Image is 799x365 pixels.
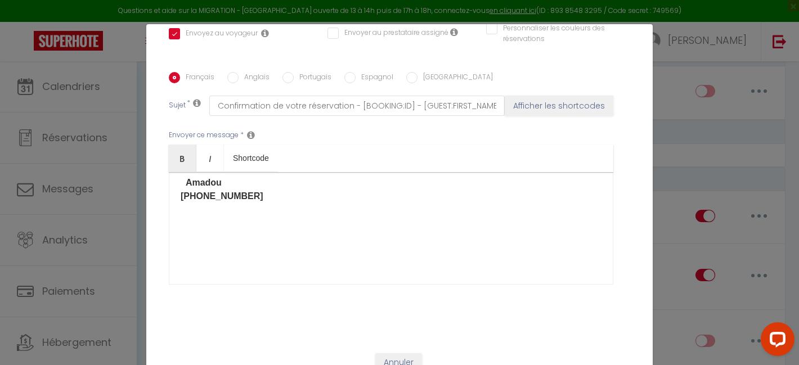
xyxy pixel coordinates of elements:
[247,130,255,139] i: Message
[193,98,201,107] i: Subject
[169,145,196,172] a: Bold
[224,145,278,172] a: Shortcode
[196,145,224,172] a: Italic
[239,72,270,84] label: Anglais
[169,100,186,112] label: Sujet
[505,96,613,116] button: Afficher les shortcodes
[261,29,269,38] i: Envoyer au voyageur
[450,28,458,37] i: Envoyer au prestataire si il est assigné
[181,235,602,248] p: ​
[294,72,331,84] label: Portugais
[752,318,799,365] iframe: LiveChat chat widget
[418,72,493,84] label: [GEOGRAPHIC_DATA]
[180,72,214,84] label: Français
[169,172,613,285] div: ​
[169,130,239,141] label: Envoyer ce message
[356,72,393,84] label: Espagnol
